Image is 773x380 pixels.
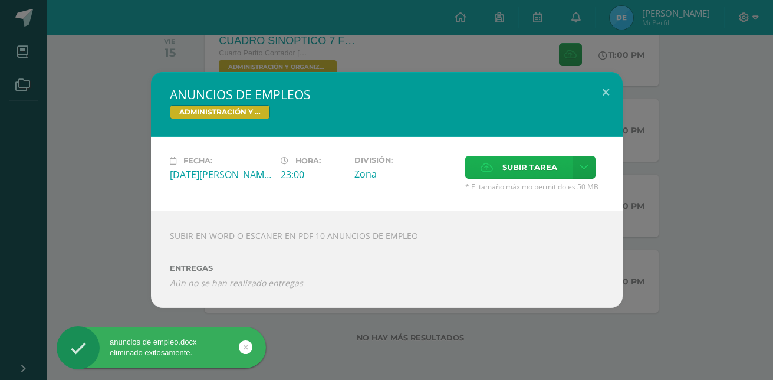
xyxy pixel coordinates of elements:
[170,264,604,273] label: ENTREGAS
[589,72,623,112] button: Close (Esc)
[170,168,271,181] div: [DATE][PERSON_NAME]
[465,182,604,192] span: * El tamaño máximo permitido es 50 MB
[170,105,270,119] span: ADMINISTRACIÓN Y ORGANIZACIÓN DE OFICINA
[170,277,604,289] i: Aún no se han realizado entregas
[57,337,266,358] div: anuncios de empleo.docx eliminado exitosamente.
[151,211,623,307] div: SUBIR EN WORD O ESCANER EN PDF 10 ANUNCIOS DE EMPLEO
[281,168,345,181] div: 23:00
[170,86,604,103] h2: ANUNCIOS DE EMPLEOS
[502,156,557,178] span: Subir tarea
[354,168,456,181] div: Zona
[295,156,321,165] span: Hora:
[183,156,212,165] span: Fecha:
[354,156,456,165] label: División:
